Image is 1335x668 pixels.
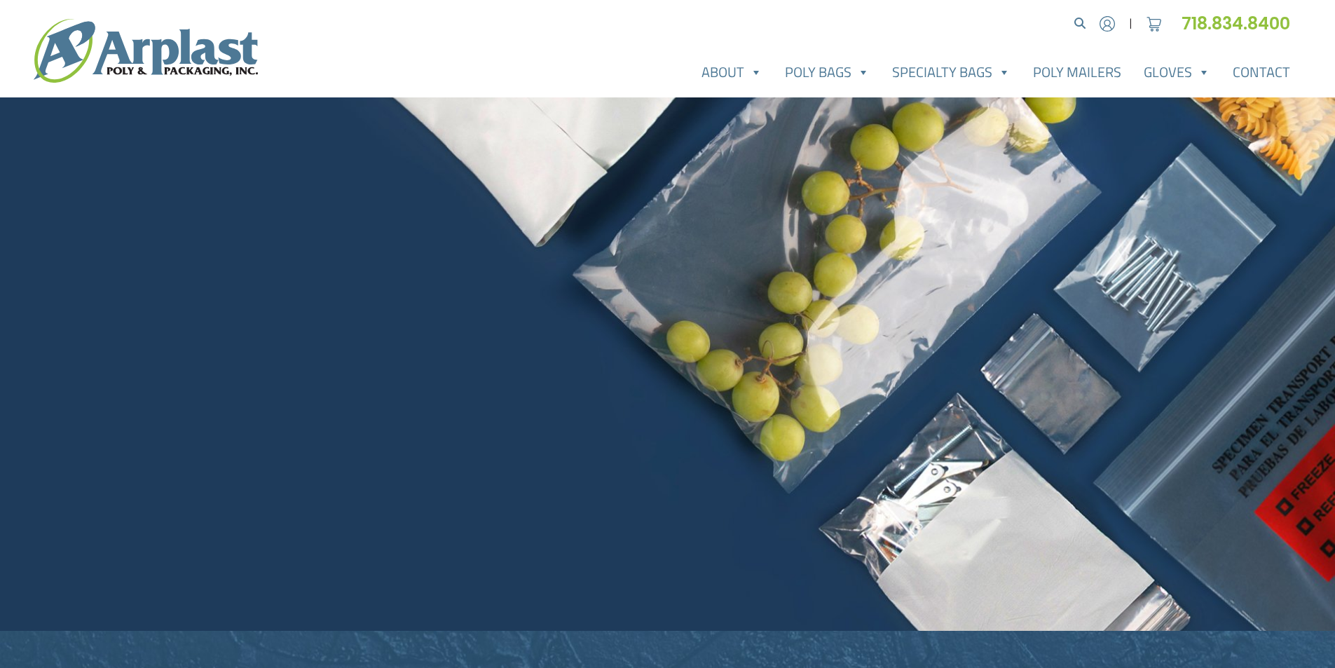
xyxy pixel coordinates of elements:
a: Specialty Bags [881,58,1022,86]
a: Poly Bags [774,58,881,86]
a: Contact [1221,58,1301,86]
a: Gloves [1132,58,1221,86]
img: logo [34,19,258,83]
a: Poly Mailers [1022,58,1132,86]
a: About [690,58,774,86]
a: 718.834.8400 [1182,12,1301,35]
span: | [1129,15,1132,32]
